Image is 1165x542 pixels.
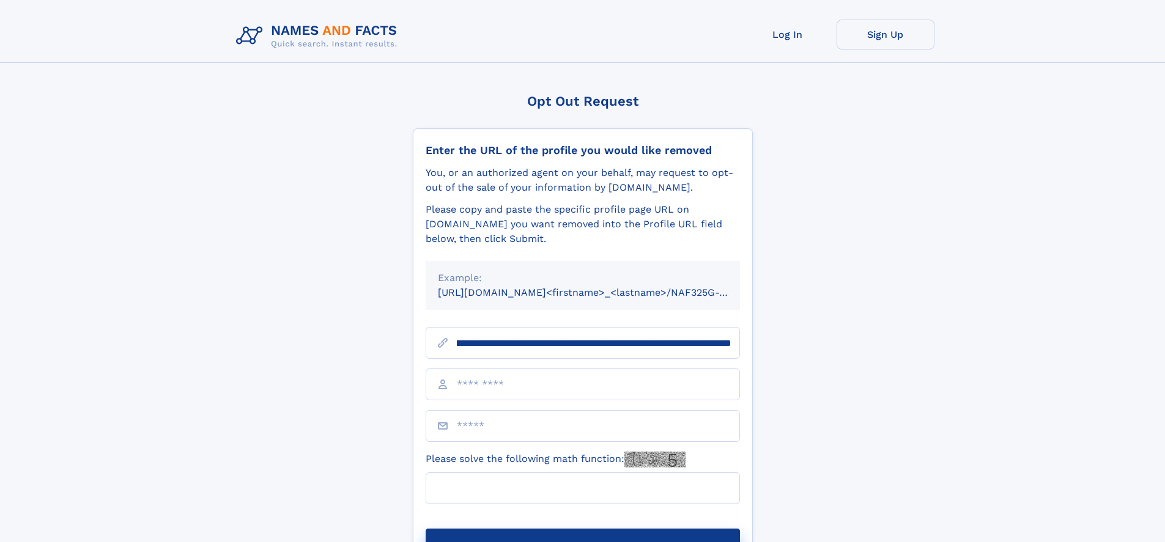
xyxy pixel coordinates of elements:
[438,271,728,285] div: Example:
[426,166,740,195] div: You, or an authorized agent on your behalf, may request to opt-out of the sale of your informatio...
[426,202,740,246] div: Please copy and paste the specific profile page URL on [DOMAIN_NAME] you want removed into the Pr...
[426,144,740,157] div: Enter the URL of the profile you would like removed
[739,20,837,49] a: Log In
[837,20,934,49] a: Sign Up
[438,287,763,298] small: [URL][DOMAIN_NAME]<firstname>_<lastname>/NAF325G-xxxxxxxx
[426,452,686,467] label: Please solve the following math function:
[231,20,407,53] img: Logo Names and Facts
[413,93,753,109] div: Opt Out Request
